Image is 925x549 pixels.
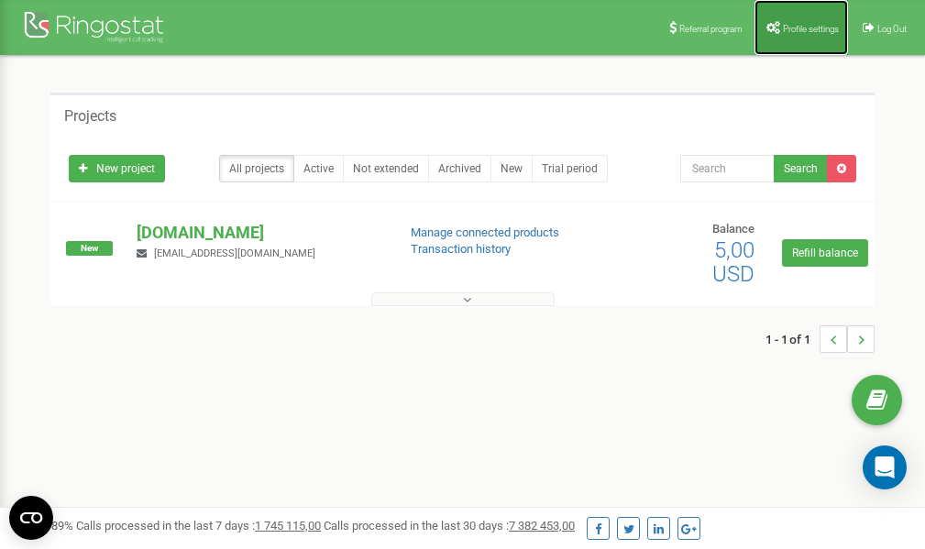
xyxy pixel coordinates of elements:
[680,155,775,182] input: Search
[411,225,559,239] a: Manage connected products
[782,239,868,267] a: Refill balance
[411,242,511,256] a: Transaction history
[509,519,575,533] u: 7 382 453,00
[863,445,907,489] div: Open Intercom Messenger
[219,155,294,182] a: All projects
[137,221,380,245] p: [DOMAIN_NAME]
[428,155,491,182] a: Archived
[490,155,533,182] a: New
[765,325,820,353] span: 1 - 1 of 1
[712,237,754,287] span: 5,00 USD
[532,155,608,182] a: Trial period
[877,24,907,34] span: Log Out
[679,24,743,34] span: Referral program
[293,155,344,182] a: Active
[343,155,429,182] a: Not extended
[783,24,839,34] span: Profile settings
[324,519,575,533] span: Calls processed in the last 30 days :
[9,496,53,540] button: Open CMP widget
[765,307,875,371] nav: ...
[69,155,165,182] a: New project
[154,247,315,259] span: [EMAIL_ADDRESS][DOMAIN_NAME]
[64,108,116,125] h5: Projects
[255,519,321,533] u: 1 745 115,00
[76,519,321,533] span: Calls processed in the last 7 days :
[66,241,113,256] span: New
[774,155,828,182] button: Search
[712,222,754,236] span: Balance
